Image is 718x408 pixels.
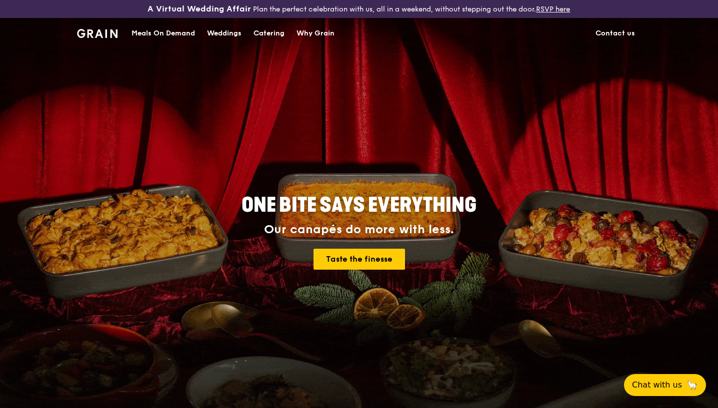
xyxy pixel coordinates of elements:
a: Catering [247,18,290,48]
span: ONE BITE SAYS EVERYTHING [241,193,476,217]
a: Why Grain [290,18,340,48]
div: Plan the perfect celebration with us, all in a weekend, without stepping out the door. [119,4,598,14]
a: Contact us [589,18,641,48]
div: Why Grain [296,18,334,48]
a: RSVP here [536,5,570,13]
a: Taste the finesse [313,249,405,270]
a: GrainGrain [77,17,117,47]
span: Chat with us [632,379,682,391]
div: Weddings [207,18,241,48]
h3: A Virtual Wedding Affair [147,4,251,14]
div: Our canapés do more with less. [179,223,539,237]
button: Chat with us🦙 [624,374,706,396]
span: 🦙 [686,379,698,391]
div: Catering [253,18,284,48]
div: Meals On Demand [131,18,195,48]
a: Weddings [201,18,247,48]
img: Grain [77,29,117,38]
